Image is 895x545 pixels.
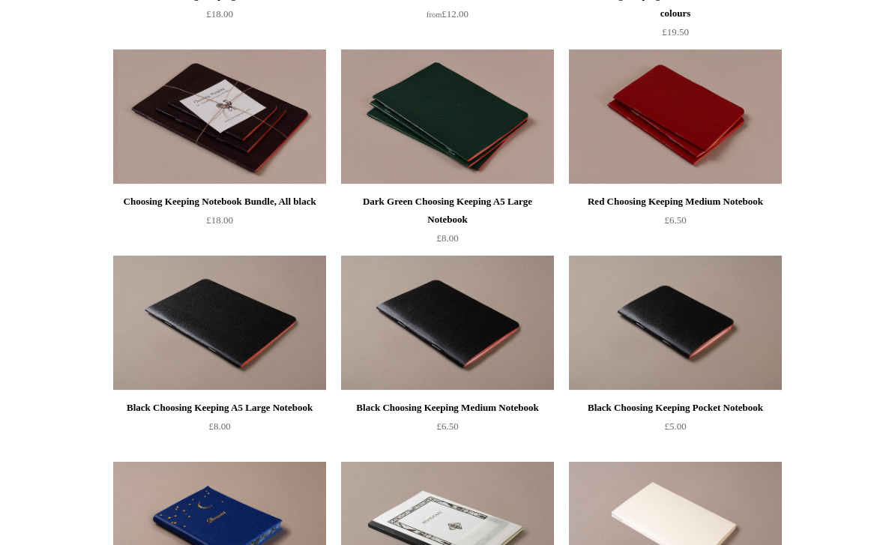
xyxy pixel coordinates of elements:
[569,49,782,184] img: Red Choosing Keeping Medium Notebook
[341,193,554,254] a: Dark Green Choosing Keeping A5 Large Notebook £8.00
[341,399,554,460] a: Black Choosing Keeping Medium Notebook £6.50
[206,8,233,19] span: £18.00
[569,256,782,391] a: Black Choosing Keeping Pocket Notebook Black Choosing Keeping Pocket Notebook
[208,421,230,432] span: £8.00
[113,49,326,184] a: Choosing Keeping Notebook Bundle, All black Choosing Keeping Notebook Bundle, All black
[341,256,554,391] a: Black Choosing Keeping Medium Notebook Black Choosing Keeping Medium Notebook
[569,399,782,460] a: Black Choosing Keeping Pocket Notebook £5.00
[341,256,554,391] img: Black Choosing Keeping Medium Notebook
[113,256,326,391] img: Black Choosing Keeping A5 Large Notebook
[569,193,782,254] a: Red Choosing Keeping Medium Notebook £6.50
[113,49,326,184] img: Choosing Keeping Notebook Bundle, All black
[569,256,782,391] img: Black Choosing Keeping Pocket Notebook
[427,8,468,19] span: £12.00
[345,193,550,229] div: Dark Green Choosing Keeping A5 Large Notebook
[113,256,326,391] a: Black Choosing Keeping A5 Large Notebook Black Choosing Keeping A5 Large Notebook
[206,214,233,226] span: £18.00
[573,399,778,417] div: Black Choosing Keeping Pocket Notebook
[345,399,550,417] div: Black Choosing Keeping Medium Notebook
[436,421,458,432] span: £6.50
[664,421,686,432] span: £5.00
[569,49,782,184] a: Red Choosing Keeping Medium Notebook Red Choosing Keeping Medium Notebook
[113,399,326,460] a: Black Choosing Keeping A5 Large Notebook £8.00
[113,193,326,254] a: Choosing Keeping Notebook Bundle, All black £18.00
[436,232,458,244] span: £8.00
[662,26,689,37] span: £19.50
[427,10,442,19] span: from
[341,49,554,184] img: Dark Green Choosing Keeping A5 Large Notebook
[117,399,322,417] div: Black Choosing Keeping A5 Large Notebook
[117,193,322,211] div: Choosing Keeping Notebook Bundle, All black
[573,193,778,211] div: Red Choosing Keeping Medium Notebook
[664,214,686,226] span: £6.50
[341,49,554,184] a: Dark Green Choosing Keeping A5 Large Notebook Dark Green Choosing Keeping A5 Large Notebook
